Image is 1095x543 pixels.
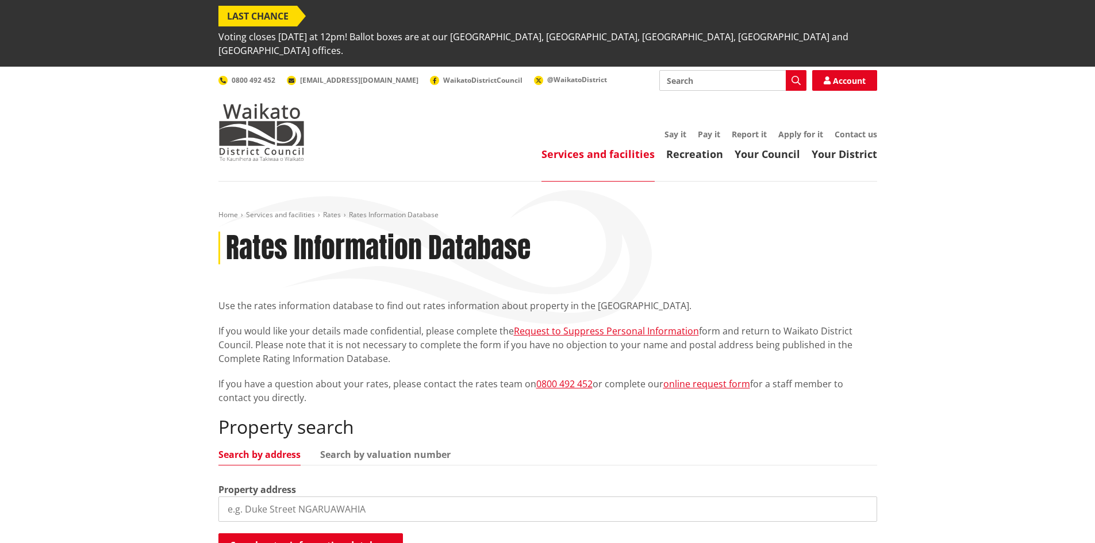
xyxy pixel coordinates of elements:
[246,210,315,219] a: Services and facilities
[218,450,301,459] a: Search by address
[287,75,418,85] a: [EMAIL_ADDRESS][DOMAIN_NAME]
[698,129,720,140] a: Pay it
[218,416,877,438] h2: Property search
[323,210,341,219] a: Rates
[812,147,877,161] a: Your District
[218,75,275,85] a: 0800 492 452
[218,483,296,496] label: Property address
[732,129,767,140] a: Report it
[664,129,686,140] a: Say it
[349,210,439,219] span: Rates Information Database
[443,75,522,85] span: WaikatoDistrictCouncil
[218,299,877,313] p: Use the rates information database to find out rates information about property in the [GEOGRAPHI...
[663,378,750,390] a: online request form
[430,75,522,85] a: WaikatoDistrictCouncil
[218,103,305,161] img: Waikato District Council - Te Kaunihera aa Takiwaa o Waikato
[735,147,800,161] a: Your Council
[300,75,418,85] span: [EMAIL_ADDRESS][DOMAIN_NAME]
[218,210,238,219] a: Home
[218,6,297,26] span: LAST CHANCE
[666,147,723,161] a: Recreation
[835,129,877,140] a: Contact us
[812,70,877,91] a: Account
[778,129,823,140] a: Apply for it
[226,232,531,265] h1: Rates Information Database
[514,325,699,337] a: Request to Suppress Personal Information
[218,210,877,220] nav: breadcrumb
[218,324,877,365] p: If you would like your details made confidential, please complete the form and return to Waikato ...
[534,75,607,84] a: @WaikatoDistrict
[547,75,607,84] span: @WaikatoDistrict
[232,75,275,85] span: 0800 492 452
[320,450,451,459] a: Search by valuation number
[218,377,877,405] p: If you have a question about your rates, please contact the rates team on or complete our for a s...
[218,26,877,61] span: Voting closes [DATE] at 12pm! Ballot boxes are at our [GEOGRAPHIC_DATA], [GEOGRAPHIC_DATA], [GEOG...
[659,70,806,91] input: Search input
[536,378,593,390] a: 0800 492 452
[218,496,877,522] input: e.g. Duke Street NGARUAWAHIA
[541,147,655,161] a: Services and facilities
